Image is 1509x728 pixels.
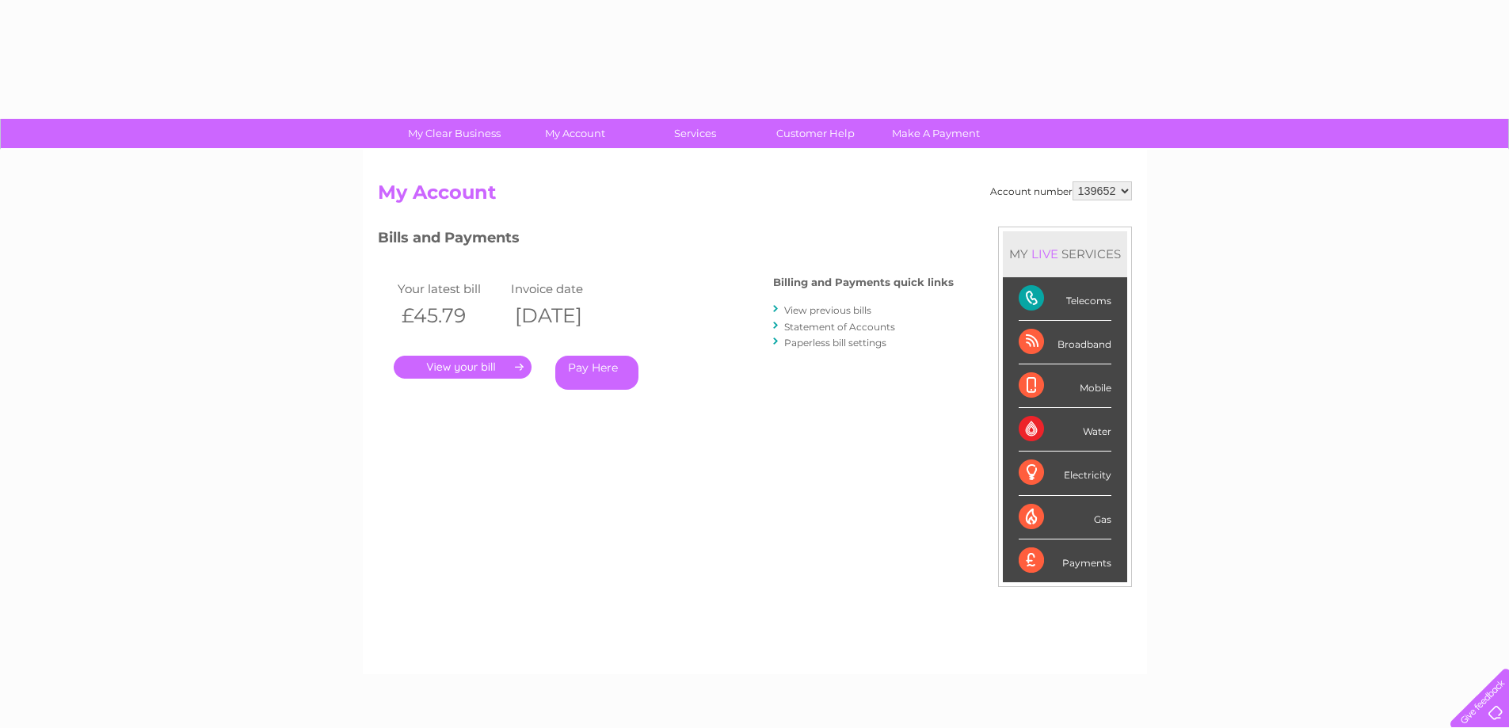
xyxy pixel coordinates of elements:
td: Your latest bill [394,278,508,299]
th: £45.79 [394,299,508,332]
div: LIVE [1028,246,1061,261]
div: Electricity [1019,452,1111,495]
div: Water [1019,408,1111,452]
div: Mobile [1019,364,1111,408]
div: Gas [1019,496,1111,539]
a: My Clear Business [389,119,520,148]
h4: Billing and Payments quick links [773,276,954,288]
a: My Account [509,119,640,148]
h3: Bills and Payments [378,227,954,254]
a: Statement of Accounts [784,321,895,333]
a: Services [630,119,760,148]
div: Broadband [1019,321,1111,364]
a: View previous bills [784,304,871,316]
th: [DATE] [507,299,621,332]
a: Paperless bill settings [784,337,886,349]
a: . [394,356,532,379]
div: MY SERVICES [1003,231,1127,276]
div: Account number [990,181,1132,200]
a: Make A Payment [871,119,1001,148]
a: Pay Here [555,356,638,390]
td: Invoice date [507,278,621,299]
h2: My Account [378,181,1132,212]
a: Customer Help [750,119,881,148]
div: Telecoms [1019,277,1111,321]
div: Payments [1019,539,1111,582]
